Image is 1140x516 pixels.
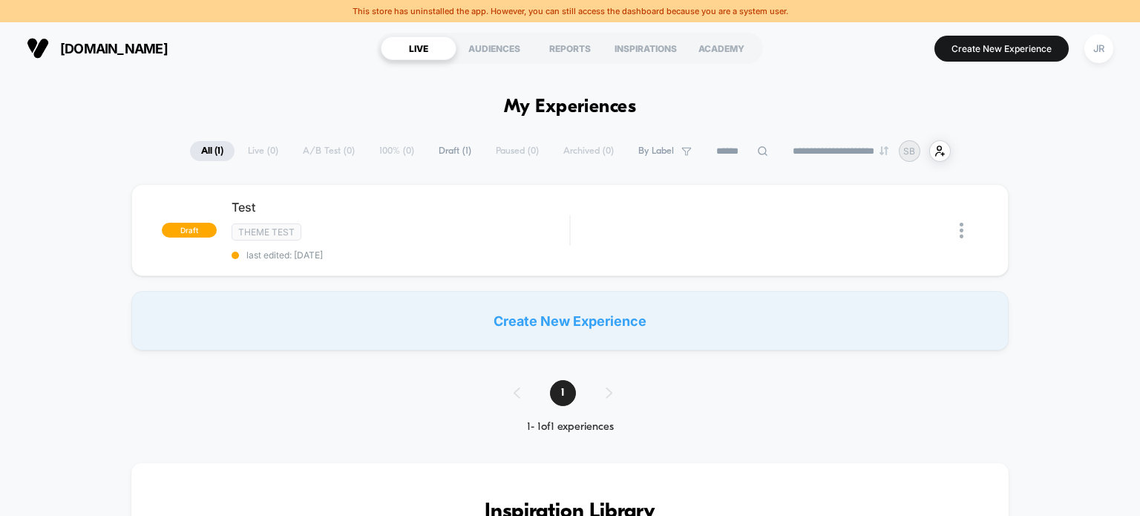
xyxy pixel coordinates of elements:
[474,301,519,316] input: Volume
[60,41,168,56] span: [DOMAIN_NAME]
[370,300,404,316] div: Current time
[532,36,608,60] div: REPORTS
[499,421,642,434] div: 1 - 1 of 1 experiences
[427,141,482,161] span: Draft ( 1 )
[232,223,301,241] span: Theme Test
[934,36,1069,62] button: Create New Experience
[162,223,217,238] span: draft
[1080,33,1118,64] button: JR
[608,36,684,60] div: INSPIRATIONS
[232,200,570,215] span: Test
[190,141,235,161] span: All ( 1 )
[7,296,31,320] button: Play, NEW DEMO 2025-VEED.mp4
[232,249,570,261] span: last edited: [DATE]
[22,36,172,60] button: [DOMAIN_NAME]
[684,36,759,60] div: ACADEMY
[131,291,1009,350] div: Create New Experience
[550,380,576,406] span: 1
[273,146,309,182] button: Play, NEW DEMO 2025-VEED.mp4
[1084,34,1113,63] div: JR
[504,97,637,118] h1: My Experiences
[960,223,963,238] img: close
[381,36,456,60] div: LIVE
[406,300,445,316] div: Duration
[456,36,532,60] div: AUDIENCES
[879,146,888,155] img: end
[638,146,674,157] span: By Label
[11,276,573,290] input: Seek
[27,37,49,59] img: Visually logo
[903,146,915,157] p: SB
